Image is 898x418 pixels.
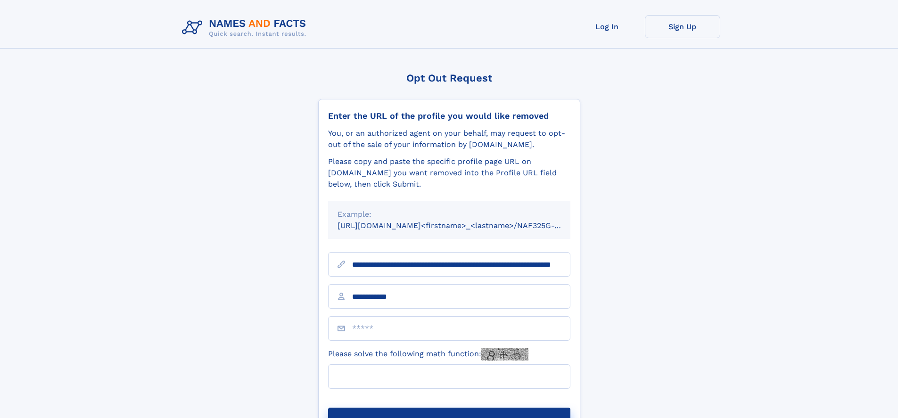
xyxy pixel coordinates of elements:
a: Log In [569,15,645,38]
img: Logo Names and Facts [178,15,314,41]
small: [URL][DOMAIN_NAME]<firstname>_<lastname>/NAF325G-xxxxxxxx [338,221,588,230]
div: You, or an authorized agent on your behalf, may request to opt-out of the sale of your informatio... [328,128,570,150]
div: Opt Out Request [318,72,580,84]
div: Please copy and paste the specific profile page URL on [DOMAIN_NAME] you want removed into the Pr... [328,156,570,190]
label: Please solve the following math function: [328,348,528,361]
div: Enter the URL of the profile you would like removed [328,111,570,121]
div: Example: [338,209,561,220]
a: Sign Up [645,15,720,38]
